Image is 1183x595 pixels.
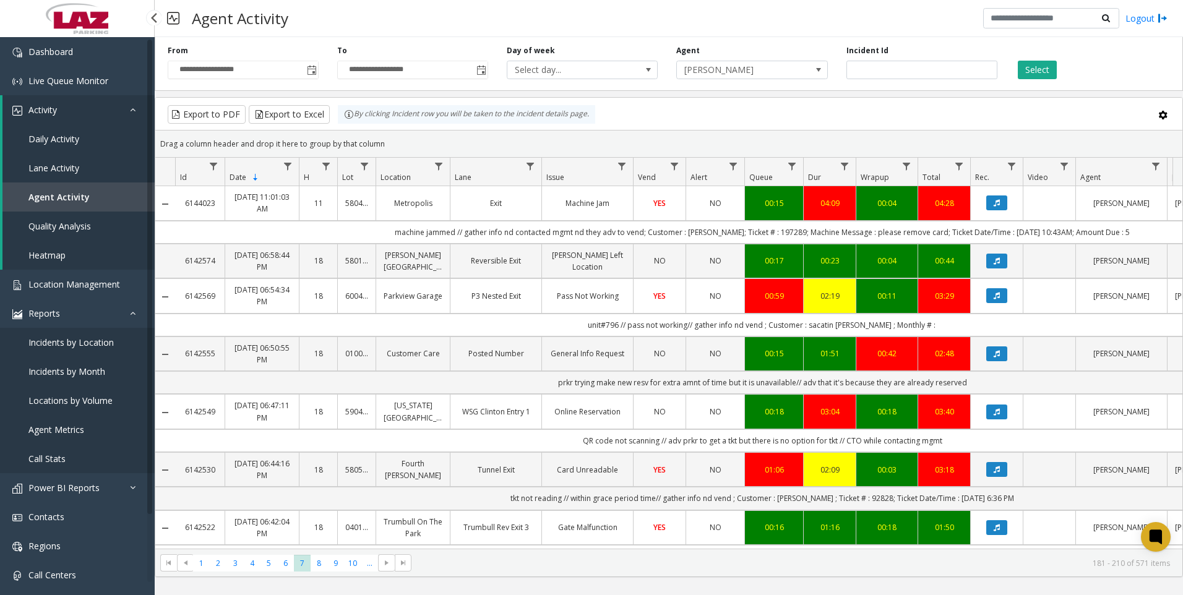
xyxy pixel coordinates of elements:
span: YES [653,464,666,475]
a: Video Filter Menu [1056,158,1073,174]
a: 18 [307,348,330,359]
a: 040139 [345,521,368,533]
a: Activity [2,95,155,124]
a: Dur Filter Menu [837,158,853,174]
div: 02:48 [926,348,963,359]
a: 00:04 [864,197,910,209]
a: Parkview Garage [384,290,442,302]
a: 600400 [345,290,368,302]
span: Location Management [28,278,120,290]
a: [DATE] 06:44:16 PM [233,458,291,481]
a: 580108 [345,255,368,267]
a: [PERSON_NAME] [1083,197,1159,209]
a: 00:18 [864,521,910,533]
a: General Info Request [549,348,626,359]
a: [US_STATE][GEOGRAPHIC_DATA] [384,400,442,423]
span: Lot [342,172,353,182]
span: Dashboard [28,46,73,58]
img: 'icon' [12,280,22,290]
a: Lane Activity [2,153,155,182]
a: 6142522 [183,521,217,533]
span: Rec. [975,172,989,182]
span: [PERSON_NAME] [677,61,797,79]
a: 590479 [345,406,368,417]
span: Issue [546,172,564,182]
span: YES [653,291,666,301]
img: pageIcon [167,3,179,33]
a: 01:06 [752,464,796,476]
a: [PERSON_NAME] Left Location [549,249,626,273]
a: Quality Analysis [2,212,155,241]
span: Locations by Volume [28,395,113,406]
span: Call Centers [28,569,76,581]
img: 'icon' [12,77,22,87]
a: [DATE] 06:58:44 PM [233,249,291,273]
a: Reversible Exit [458,255,534,267]
a: NO [694,290,737,302]
a: Posted Number [458,348,534,359]
span: Video [1028,172,1048,182]
div: 02:19 [811,290,848,302]
span: Contacts [28,511,64,523]
span: Page 3 [227,555,244,571]
span: Total [923,172,940,182]
a: Tunnel Exit [458,464,534,476]
button: Export to PDF [168,105,246,124]
span: Alert [690,172,707,182]
span: Select day... [507,61,627,79]
a: NO [641,255,678,267]
a: 18 [307,464,330,476]
a: [DATE] 11:01:03 AM [233,191,291,215]
a: 03:18 [926,464,963,476]
a: Wrapup Filter Menu [898,158,915,174]
span: Page 8 [311,555,327,571]
a: YES [641,464,678,476]
span: Go to the next page [378,554,395,571]
label: To [337,45,347,56]
span: Regions [28,540,61,552]
span: Lane Activity [28,162,79,174]
a: Vend Filter Menu [666,158,683,174]
a: NO [694,521,737,533]
span: Go to the previous page [177,554,194,571]
div: 00:11 [864,290,910,302]
a: 6142574 [183,255,217,267]
a: 01:51 [811,348,848,359]
span: Page 5 [260,555,277,571]
a: [DATE] 06:50:55 PM [233,342,291,366]
a: Total Filter Menu [951,158,968,174]
div: 00:42 [864,348,910,359]
div: Drag a column header and drop it here to group by that column [155,133,1182,155]
a: 010016 [345,348,368,359]
div: 00:16 [752,521,796,533]
a: NO [694,348,737,359]
div: By clicking Incident row you will be taken to the incident details page. [338,105,595,124]
span: NO [654,348,666,359]
div: 00:15 [752,348,796,359]
a: Gate Malfunction [549,521,626,533]
img: 'icon' [12,48,22,58]
a: Id Filter Menu [205,158,222,174]
img: 'icon' [12,309,22,319]
a: Heatmap [2,241,155,270]
a: WSG Clinton Entry 1 [458,406,534,417]
a: Daily Activity [2,124,155,153]
a: 18 [307,290,330,302]
a: Date Filter Menu [280,158,296,174]
div: 00:04 [864,255,910,267]
a: 6144023 [183,197,217,209]
a: 01:16 [811,521,848,533]
div: 00:23 [811,255,848,267]
span: Date [230,172,246,182]
a: Collapse Details [155,523,175,533]
div: 00:59 [752,290,796,302]
span: Lane [455,172,471,182]
div: 03:40 [926,406,963,417]
label: From [168,45,188,56]
a: Lot Filter Menu [356,158,373,174]
span: Daily Activity [28,133,79,145]
a: NO [694,464,737,476]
